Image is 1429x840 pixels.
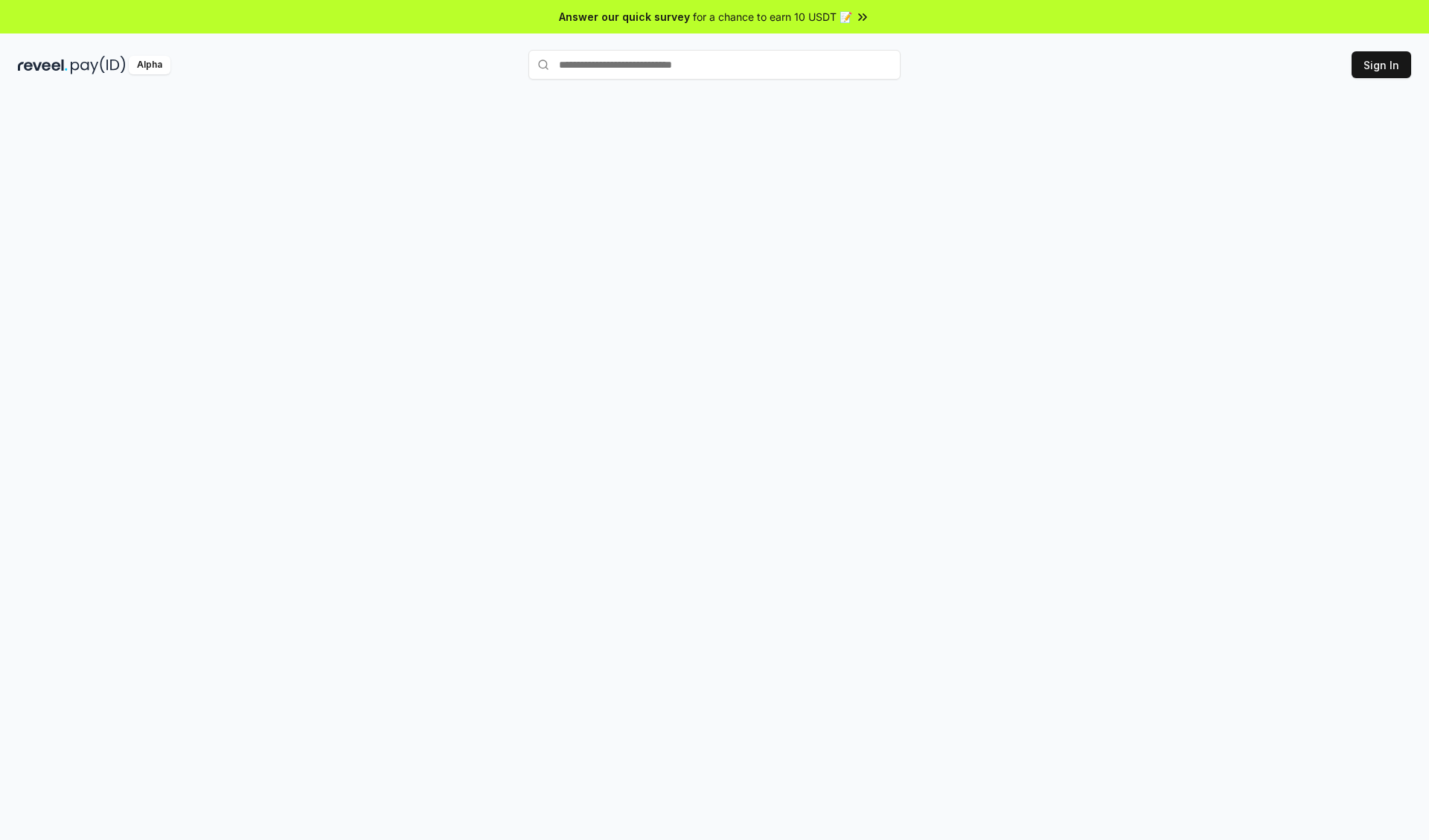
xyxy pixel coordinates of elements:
span: for a chance to earn 10 USDT 📝 [693,9,852,25]
img: reveel_dark [18,56,68,74]
span: Answer our quick survey [559,9,690,25]
img: pay_id [71,56,126,74]
button: Sign In [1352,51,1411,78]
div: Alpha [129,56,170,74]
